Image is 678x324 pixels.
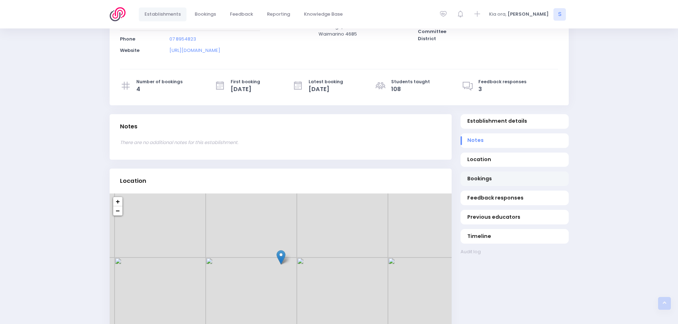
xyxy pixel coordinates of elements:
span: Feedback responses [467,194,562,202]
img: Logo [110,7,130,21]
span: 108 [391,85,430,94]
span: Kia ora, [489,11,506,18]
a: Establishments [139,7,187,21]
a: Timeline [461,229,569,244]
a: [URL][DOMAIN_NAME] [169,47,220,54]
a: Feedback responses [461,191,569,205]
a: Zoom out [113,206,122,216]
span: Number of bookings [136,79,183,85]
h3: Notes [120,123,137,130]
a: Feedback [224,7,259,21]
a: Notes [461,133,569,148]
span: Knowledge Base [304,11,343,18]
p: There are no additional notes for this establishment. [120,139,441,146]
span: Timeline [467,233,562,240]
span: [PERSON_NAME] [508,11,549,18]
span: Bookings [467,175,562,182]
span: 3 [478,85,526,94]
span: Feedback [230,11,253,18]
h3: Location [120,177,146,185]
span: [DATE] [231,85,260,94]
span: [DATE] [309,85,343,94]
span: Reporting [267,11,290,18]
a: Zoom in [113,197,122,206]
strong: Website [120,47,140,54]
span: Previous educators [467,213,562,221]
a: Bookings [461,171,569,186]
img: Owhango School [277,250,285,265]
a: Reporting [261,7,296,21]
a: Establishment details [461,114,569,129]
strong: Phone [120,36,135,42]
a: Previous educators [461,210,569,224]
a: Location [461,153,569,167]
span: Notes [467,137,562,144]
a: 07 8954823 [169,36,196,42]
span: S [553,8,566,21]
span: 4 [136,85,183,94]
span: First booking [231,79,260,85]
span: Location [467,156,562,163]
a: Knowledge Base [298,7,349,21]
a: Audit log [461,248,569,255]
span: Feedback responses [478,79,526,85]
span: Students taught [391,79,430,85]
span: Establishments [144,11,181,18]
strong: Area Committee District [418,21,446,42]
span: Latest booking [309,79,343,85]
span: Bookings [195,11,216,18]
a: Bookings [189,7,222,21]
span: Establishment details [467,117,562,125]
